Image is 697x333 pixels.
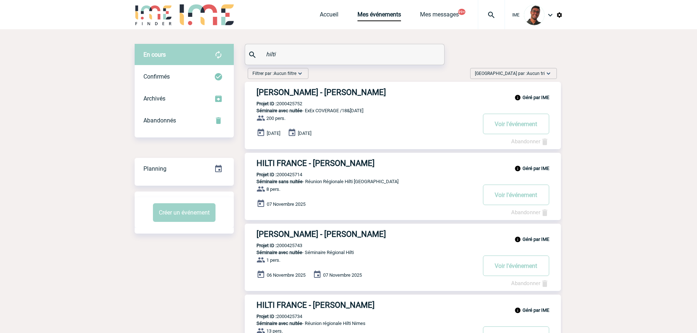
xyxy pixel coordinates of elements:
[264,49,427,60] input: Rechercher un événement par son nom
[256,321,302,326] span: Séminaire avec nuitée
[266,257,280,263] span: 1 pers.
[522,236,549,242] b: Géré par IME
[256,172,277,177] b: Projet ID :
[514,236,521,243] img: info_black_24dp.svg
[135,158,234,179] a: Planning
[524,5,544,25] img: 124970-0.jpg
[514,165,521,172] img: info_black_24dp.svg
[135,88,234,110] div: Retrouvez ici tous les événements que vous avez décidé d'archiver
[256,230,476,239] h3: [PERSON_NAME] - [PERSON_NAME]
[143,117,176,124] span: Abandonnés
[245,300,561,310] a: HILTI FRANCE - [PERSON_NAME]
[143,95,165,102] span: Archivés
[522,166,549,171] b: Géré par IME
[245,314,302,319] p: 2000425734
[545,70,552,77] img: baseline_expand_more_white_24dp-b.png
[298,130,311,136] span: [DATE]
[323,272,362,278] span: 07 Novembre 2025
[483,185,549,205] button: Voir l'événement
[357,11,401,21] a: Mes événements
[256,179,303,184] span: Séminaire sans nuitée
[245,250,476,255] p: - Séminaire Régional Hilti
[266,186,280,192] span: 8 pers.
[296,70,304,77] img: baseline_expand_more_white_24dp-b.png
[135,4,173,25] img: IME-Finder
[522,307,549,313] b: Géré par IME
[266,116,285,121] span: 200 pers.
[320,11,338,21] a: Accueil
[522,95,549,100] b: Géré par IME
[511,138,549,145] a: Abandonner
[135,158,234,180] div: Retrouvez ici tous vos événements organisés par date et état d'avancement
[245,108,476,113] p: - ExEx COVERAGE /18&[DATE]
[135,110,234,132] div: Retrouvez ici tous vos événements annulés
[267,130,280,136] span: [DATE]
[153,203,216,222] button: Créer un événement
[245,321,476,326] p: - Réunion régionale Hilti Nimes
[245,172,302,177] p: 2000425714
[252,70,296,77] span: Filtrer par :
[245,101,302,106] p: 2000425752
[511,280,549,287] a: Abandonner
[274,71,296,76] span: Aucun filtre
[267,201,306,207] span: 07 Novembre 2025
[245,243,302,248] p: 2000425743
[511,209,549,216] a: Abandonner
[527,71,545,76] span: Aucun tri
[256,314,277,319] b: Projet ID :
[483,114,549,134] button: Voir l'événement
[256,88,476,97] h3: [PERSON_NAME] - [PERSON_NAME]
[245,159,561,168] a: HILTI FRANCE - [PERSON_NAME]
[245,230,561,239] a: [PERSON_NAME] - [PERSON_NAME]
[245,179,476,184] p: - Réunion Régionale Hilti [GEOGRAPHIC_DATA]
[143,51,166,58] span: En cours
[256,159,476,168] h3: HILTI FRANCE - [PERSON_NAME]
[514,94,521,101] img: info_black_24dp.svg
[256,300,476,310] h3: HILTI FRANCE - [PERSON_NAME]
[458,9,465,15] button: 99+
[256,101,277,106] b: Projet ID :
[512,12,520,18] span: IME
[143,165,166,172] span: Planning
[135,44,234,66] div: Retrouvez ici tous vos évènements avant confirmation
[143,73,170,80] span: Confirmés
[256,250,302,255] span: Séminaire avec nuitée
[475,70,545,77] span: [GEOGRAPHIC_DATA] par :
[267,272,306,278] span: 06 Novembre 2025
[256,108,302,113] span: Séminaire avec nuitée
[256,243,277,248] b: Projet ID :
[483,256,549,276] button: Voir l'événement
[245,88,561,97] a: [PERSON_NAME] - [PERSON_NAME]
[514,307,521,314] img: info_black_24dp.svg
[420,11,459,21] a: Mes messages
